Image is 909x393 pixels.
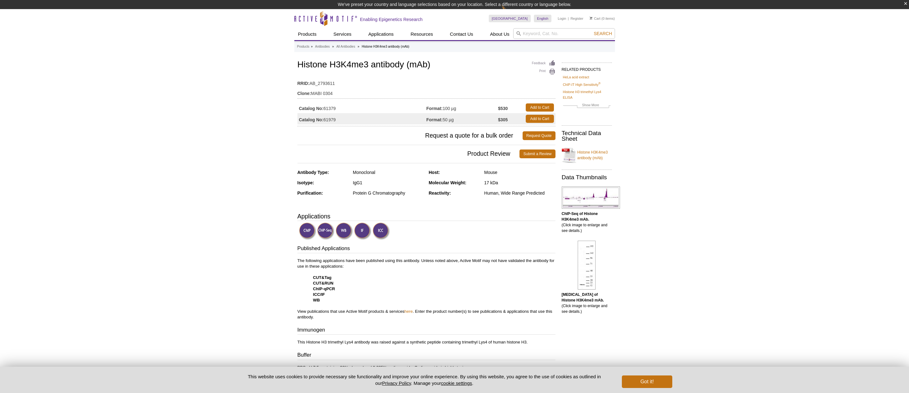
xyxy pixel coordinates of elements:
[297,77,555,87] td: AB_2793611
[571,16,583,21] a: Register
[523,131,555,140] a: Request Quote
[568,15,569,22] li: |
[562,292,612,314] p: (Click image to enlarge and see details.)
[354,223,371,240] img: Immunofluorescence Validated
[532,60,555,67] a: Feedback
[407,28,437,40] a: Resources
[315,44,330,50] a: Antibodies
[297,365,555,370] p: PBS pH 7.5 containing 30% glycerol and 0.035% sodium azide. Sodium azide is highly toxic.
[594,31,612,36] span: Search
[426,113,498,124] td: 50 µg
[563,82,601,87] a: ChIP-IT High Sensitivity®
[562,130,612,142] h2: Technical Data Sheet
[336,44,355,50] a: All Antibodies
[592,31,614,36] button: Search
[526,103,554,112] a: Add to Cart
[558,16,566,21] a: Login
[484,180,555,186] div: 17 kDa
[297,113,426,124] td: 61979
[429,191,451,196] strong: Reactivity:
[598,82,601,85] sup: ®
[297,149,520,158] span: Product Review
[297,351,555,360] h3: Buffer
[297,170,329,175] strong: Antibody Type:
[297,191,323,196] strong: Purification:
[297,258,555,320] p: The following applications have been published using this antibody. Unless noted above, Active Mo...
[562,186,620,209] img: Histone H3K4me3 antibody (mAb) tested by ChIP-Seq.
[498,117,508,123] strong: $305
[297,44,309,50] a: Products
[484,170,555,175] div: Mouse
[297,326,555,335] h3: Immunogen
[441,380,472,386] button: cookie settings
[297,339,555,345] p: This Histone H3 trimethyl Lys4 antibody was raised against a synthetic peptide containing trimeth...
[590,15,615,22] li: (0 items)
[362,45,409,48] li: Histone H3K4me3 antibody (mAb)
[562,62,612,74] h2: RELATED PRODUCTS
[429,180,466,185] strong: Molecular Weight:
[294,28,320,40] a: Products
[373,223,390,240] img: Immunocytochemistry Validated
[313,292,325,297] strong: ICC/IF
[622,375,672,388] button: Got it!
[297,87,555,97] td: MABI 0304
[297,102,426,113] td: 61379
[498,106,508,111] strong: $530
[426,117,443,123] strong: Format:
[297,212,555,221] h3: Applications
[429,170,440,175] strong: Host:
[311,45,313,48] li: »
[532,68,555,75] a: Print
[489,15,531,22] a: [GEOGRAPHIC_DATA]
[299,117,324,123] strong: Catalog No:
[446,28,477,40] a: Contact Us
[502,5,518,19] img: Change Here
[405,309,413,314] a: here
[562,175,612,180] h2: Data Thumbnails
[317,223,334,240] img: ChIP-Seq Validated
[519,149,555,158] a: Submit a Review
[562,292,604,302] b: [MEDICAL_DATA] of Histone H3K4me3 mAb.
[313,275,332,280] strong: CUT&Tag
[313,286,335,291] strong: ChIP-qPCR
[299,223,316,240] img: ChIP Validated
[297,245,555,254] h3: Published Applications
[562,212,598,222] b: ChIP-Seq of Histone H3K4me3 mAb.
[590,17,592,20] img: Your Cart
[297,60,555,71] h1: Histone H3K4me3 antibody (mAb)
[562,146,612,165] a: Histone H3K4me3 antibody (mAb)
[360,17,423,22] h2: Enabling Epigenetics Research
[313,298,320,302] strong: WB
[297,180,314,185] strong: Isotype:
[299,106,324,111] strong: Catalog No:
[486,28,513,40] a: About Us
[534,15,551,22] a: English
[364,28,397,40] a: Applications
[237,373,612,386] p: This website uses cookies to provide necessary site functionality and improve your online experie...
[562,211,612,233] p: (Click image to enlarge and see details.)
[563,102,611,109] a: Show More
[332,45,334,48] li: »
[336,223,353,240] img: Western Blot Validated
[426,102,498,113] td: 100 µg
[297,131,523,140] span: Request a quote for a bulk order
[358,45,359,48] li: »
[382,380,411,386] a: Privacy Policy
[353,190,424,196] div: Protein G Chromatography
[297,81,310,86] strong: RRID:
[578,241,596,290] img: Histone H3K4me3 antibody (mAb) tested by Western blot.
[484,190,555,196] div: Human, Wide Range Predicted
[590,16,601,21] a: Cart
[513,28,615,39] input: Keyword, Cat. No.
[563,74,589,80] a: HeLa acid extract
[526,115,554,123] a: Add to Cart
[330,28,355,40] a: Services
[426,106,443,111] strong: Format:
[313,281,333,286] strong: CUT&RUN
[297,91,311,96] strong: Clone:
[353,180,424,186] div: IgG1
[353,170,424,175] div: Monoclonal
[563,89,611,100] a: Histone H3 trimethyl Lys4 ELISA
